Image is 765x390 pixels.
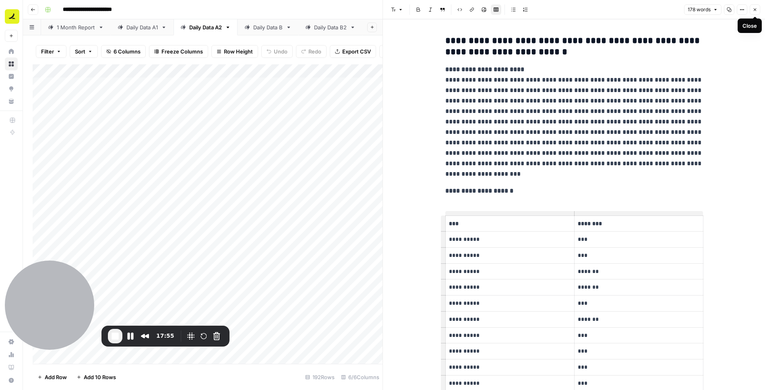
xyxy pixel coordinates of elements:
a: Daily Data B [238,19,298,35]
div: Daily Data B [253,23,283,31]
a: Daily Data A1 [111,19,174,35]
span: Undo [274,47,287,55]
div: 6/6 Columns [338,371,382,384]
a: Opportunities [5,82,18,95]
span: Add 10 Rows [84,373,116,381]
a: Daily Data A2 [174,19,238,35]
a: Learning Hub [5,361,18,374]
span: Redo [308,47,321,55]
div: 192 Rows [302,371,338,384]
div: Daily Data A2 [189,23,222,31]
a: 1 Month Report [41,19,111,35]
button: 6 Columns [101,45,146,58]
a: Daily Data B2 [298,19,362,35]
img: Ramp Logo [5,9,19,24]
span: 6 Columns [114,47,141,55]
a: Browse [5,57,18,70]
span: 178 words [688,6,711,13]
div: Daily Data A1 [126,23,158,31]
button: Redo [296,45,327,58]
div: Daily Data B2 [314,23,347,31]
button: Row Height [211,45,258,58]
a: Your Data [5,95,18,108]
a: Usage [5,348,18,361]
button: Help + Support [5,374,18,387]
span: Add Row [45,373,67,381]
span: Row Height [224,47,253,55]
button: Sort [70,45,98,58]
a: Home [5,45,18,58]
span: Export CSV [342,47,371,55]
button: Filter [36,45,66,58]
button: Workspace: Ramp [5,6,18,27]
span: Filter [41,47,54,55]
a: Insights [5,70,18,83]
button: Add Row [33,371,72,384]
div: 1 Month Report [57,23,95,31]
span: Sort [75,47,85,55]
button: Undo [261,45,293,58]
span: Freeze Columns [161,47,203,55]
button: 178 words [684,4,722,15]
button: Export CSV [330,45,376,58]
button: Add 10 Rows [72,371,121,384]
button: Freeze Columns [149,45,208,58]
